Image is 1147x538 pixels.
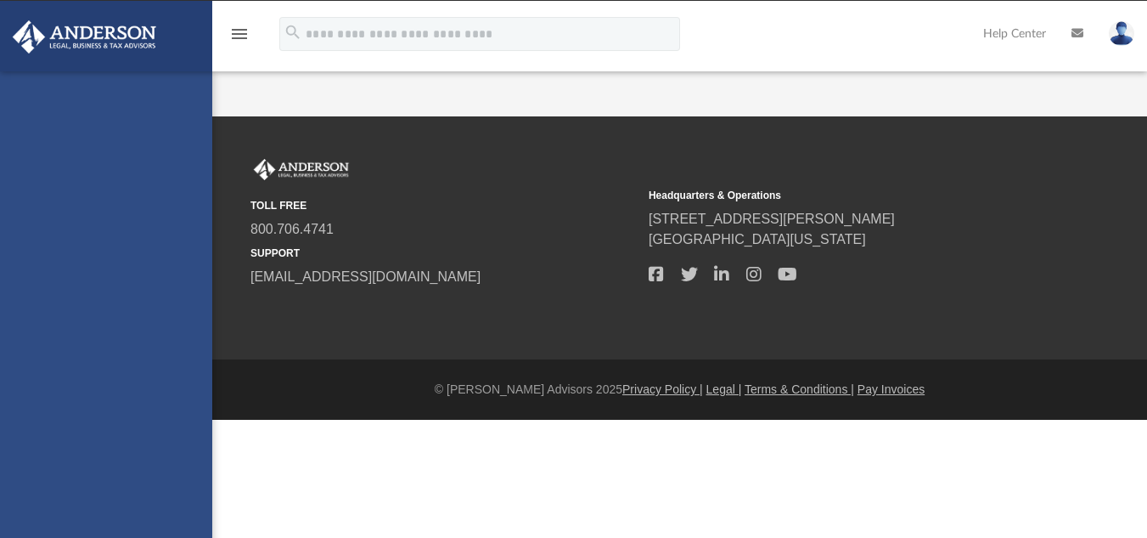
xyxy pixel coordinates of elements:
a: Legal | [706,382,742,396]
i: search [284,23,302,42]
a: 800.706.4741 [250,222,334,236]
a: Terms & Conditions | [745,382,854,396]
a: menu [229,32,250,44]
a: Pay Invoices [857,382,925,396]
div: © [PERSON_NAME] Advisors 2025 [212,381,1147,399]
img: Anderson Advisors Platinum Portal [8,20,161,54]
small: TOLL FREE [250,198,637,213]
img: User Pic [1109,21,1134,46]
small: SUPPORT [250,246,637,261]
a: [STREET_ADDRESS][PERSON_NAME] [649,212,895,226]
i: menu [229,24,250,44]
img: Anderson Advisors Platinum Portal [250,159,352,181]
small: Headquarters & Operations [649,188,1035,203]
a: Privacy Policy | [622,382,703,396]
a: [GEOGRAPHIC_DATA][US_STATE] [649,232,866,246]
a: [EMAIL_ADDRESS][DOMAIN_NAME] [250,269,481,284]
